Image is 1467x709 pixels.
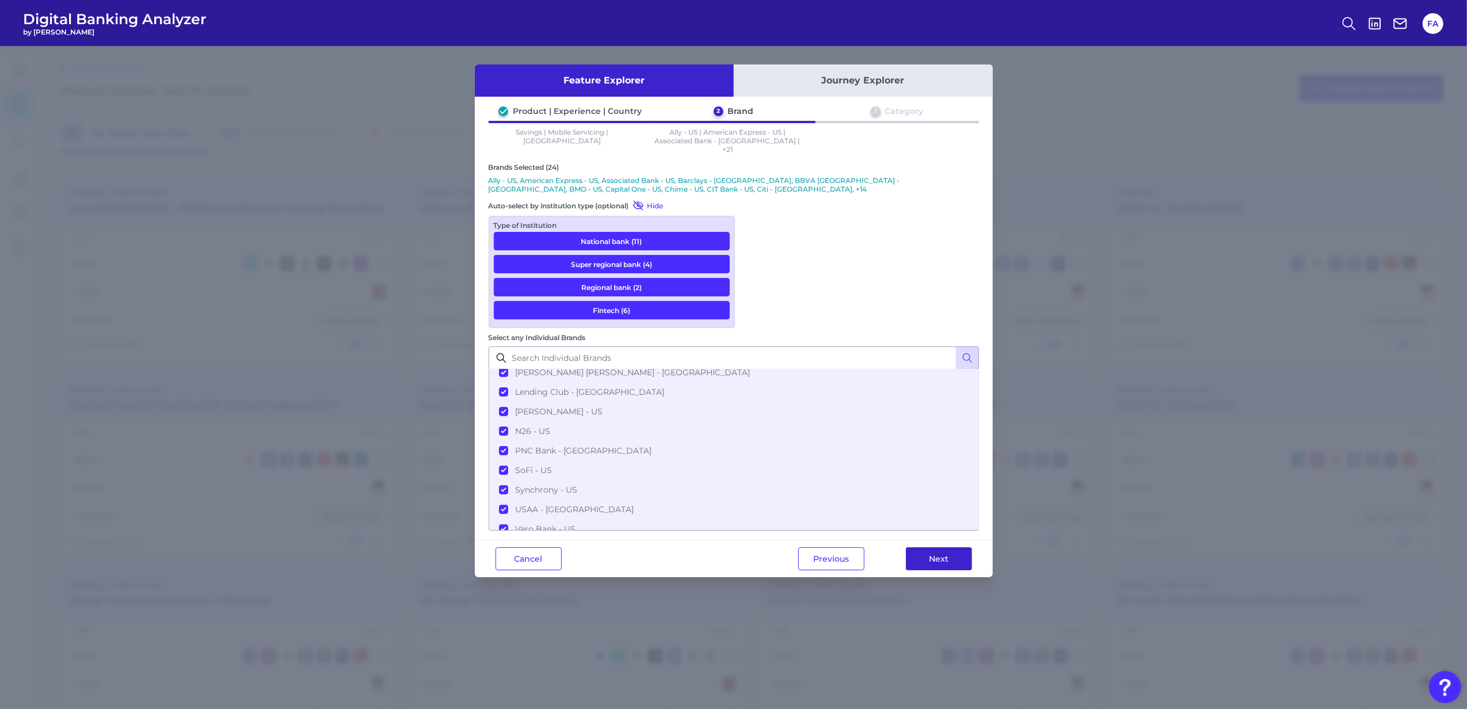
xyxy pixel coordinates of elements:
p: Ally - US | American Express - US | Associated Bank - [GEOGRAPHIC_DATA] | +21 [654,128,801,154]
span: by [PERSON_NAME] [23,28,207,36]
div: Auto-select by institution type (optional) [489,200,735,211]
p: Savings | Mobile Servicing | [GEOGRAPHIC_DATA] [489,128,636,154]
span: [PERSON_NAME] - US [515,406,603,417]
button: Journey Explorer [734,64,993,97]
button: Lending Club - [GEOGRAPHIC_DATA] [490,382,978,402]
div: 3 [871,106,881,116]
button: [PERSON_NAME] - US [490,402,978,421]
span: SoFi - US [515,465,552,475]
button: Regional bank (2) [494,278,730,296]
span: [PERSON_NAME] [PERSON_NAME] - [GEOGRAPHIC_DATA] [515,367,750,378]
div: Product | Experience | Country [513,106,642,116]
button: Open Resource Center [1429,671,1461,703]
span: PNC Bank - [GEOGRAPHIC_DATA] [515,445,651,456]
div: Type of Institution [494,221,730,230]
span: Digital Banking Analyzer [23,10,207,28]
button: Feature Explorer [475,64,734,97]
button: Varo Bank - US [490,519,978,539]
button: N26 - US [490,421,978,441]
p: Ally - US, American Express - US, Associated Bank - US, Barclays - [GEOGRAPHIC_DATA], BBVA [GEOGR... [489,176,979,193]
button: FA [1423,13,1443,34]
label: Select any Individual Brands [489,333,586,342]
button: USAA - [GEOGRAPHIC_DATA] [490,500,978,519]
button: Cancel [496,547,562,570]
div: Brand [728,106,754,116]
button: [PERSON_NAME] [PERSON_NAME] - [GEOGRAPHIC_DATA] [490,363,978,382]
button: Next [906,547,972,570]
div: Brands Selected (24) [489,163,979,171]
button: Hide [629,200,664,211]
span: N26 - US [515,426,550,436]
span: Synchrony - US [515,485,577,495]
button: PNC Bank - [GEOGRAPHIC_DATA] [490,441,978,460]
button: Previous [798,547,864,570]
button: SoFi - US [490,460,978,480]
button: Fintech (6) [494,301,730,319]
button: Synchrony - US [490,480,978,500]
span: Varo Bank - US [515,524,576,534]
div: 2 [714,106,723,116]
span: Lending Club - [GEOGRAPHIC_DATA] [515,387,664,397]
div: Category [885,106,924,116]
button: Super regional bank (4) [494,255,730,273]
input: Search Individual Brands [489,346,979,369]
button: National bank (11) [494,232,730,250]
span: USAA - [GEOGRAPHIC_DATA] [515,504,634,514]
